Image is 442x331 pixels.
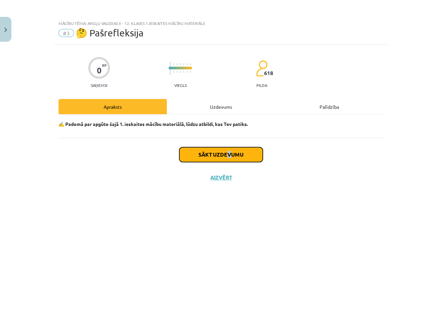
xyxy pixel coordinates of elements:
div: Uzdevums [167,99,275,114]
img: icon-short-line-57e1e144782c952c97e751825c79c345078a6d821885a25fce030b3d8c18986b.svg [173,63,174,65]
span: #3 [59,29,74,37]
p: pilda [256,83,267,88]
img: icon-close-lesson-0947bae3869378f0d4975bcd49f059093ad1ed9edebbc8119c70593378902aed.svg [4,28,7,32]
img: icon-long-line-d9ea69661e0d244f92f715978eff75569469978d946b2353a9bb055b3ed8787d.svg [170,62,171,75]
span: 618 [264,70,273,76]
p: Viegls [174,83,187,88]
img: icon-short-line-57e1e144782c952c97e751825c79c345078a6d821885a25fce030b3d8c18986b.svg [180,63,181,65]
strong: ✍️ Padomā par apgūto šajā 1. ieskaites mācību materiālā, lūdzu atbildi, kas Tev patika. [59,121,248,127]
img: icon-short-line-57e1e144782c952c97e751825c79c345078a6d821885a25fce030b3d8c18986b.svg [190,71,191,73]
img: icon-short-line-57e1e144782c952c97e751825c79c345078a6d821885a25fce030b3d8c18986b.svg [183,63,184,65]
span: 🤔 Pašrefleksija [76,27,144,38]
span: XP [102,63,106,67]
p: Saņemsi [88,83,110,88]
img: icon-short-line-57e1e144782c952c97e751825c79c345078a6d821885a25fce030b3d8c18986b.svg [190,63,191,65]
button: Aizvērt [208,174,234,181]
img: students-c634bb4e5e11cddfef0936a35e636f08e4e9abd3cc4e673bd6f9a4125e45ecb1.svg [256,60,267,77]
div: Apraksts [59,99,167,114]
img: icon-short-line-57e1e144782c952c97e751825c79c345078a6d821885a25fce030b3d8c18986b.svg [183,71,184,73]
button: Sākt uzdevumu [179,147,263,162]
div: Palīdzība [275,99,383,114]
img: icon-short-line-57e1e144782c952c97e751825c79c345078a6d821885a25fce030b3d8c18986b.svg [180,71,181,73]
div: 0 [97,66,102,75]
img: icon-short-line-57e1e144782c952c97e751825c79c345078a6d821885a25fce030b3d8c18986b.svg [173,71,174,73]
div: Mācību tēma: Angļu valodas ii - 12. klases 1.ieskaites mācību materiāls [59,21,383,26]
